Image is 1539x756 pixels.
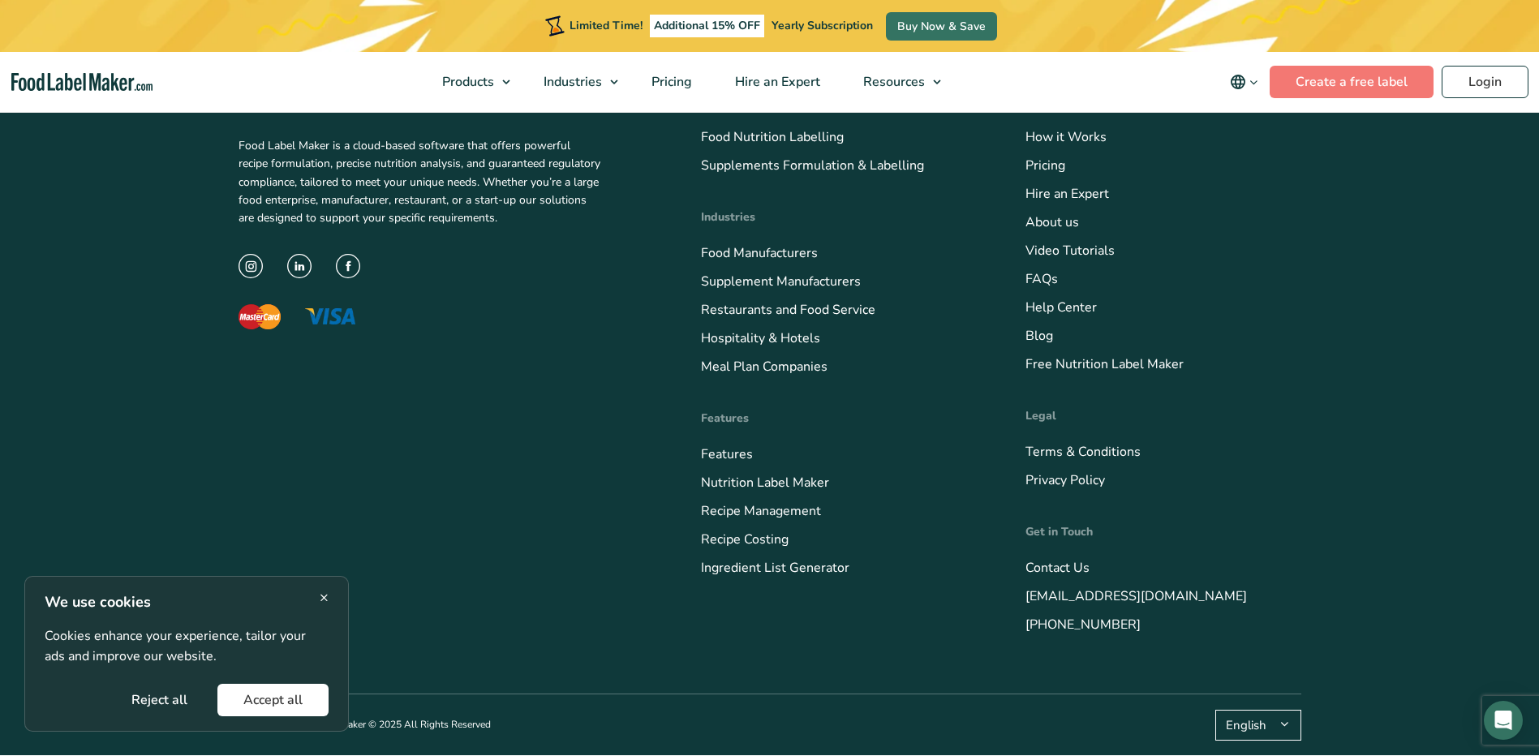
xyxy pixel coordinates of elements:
a: Blog [1025,327,1053,345]
h4: Industries [701,208,977,226]
span: Products [437,73,496,91]
a: Food Manufacturers [701,244,818,262]
div: Open Intercom Messenger [1484,701,1523,740]
a: Pricing [1025,157,1065,174]
a: Supplements Formulation & Labelling [701,157,924,174]
img: instagram icon [239,254,263,278]
a: Pricing [630,52,710,112]
span: Limited Time! [570,18,643,33]
p: Cookies enhance your experience, tailor your ads and improve our website. [45,626,329,668]
img: The Visa logo with blue letters and a yellow flick above the [305,309,355,325]
h4: Legal [1025,407,1301,424]
a: Hospitality & Hotels [701,329,820,347]
span: Industries [539,73,604,91]
a: Create a free label [1270,66,1434,98]
a: [EMAIL_ADDRESS][DOMAIN_NAME] [1025,587,1247,605]
img: The Mastercard logo displaying a red circle saying [239,304,281,329]
a: Features [701,445,753,463]
span: Pricing [647,73,694,91]
a: Products [421,52,518,112]
p: Powered by FoodLabelMaker © 2025 All Rights Reserved [239,717,491,732]
span: × [320,586,329,608]
button: Reject all [105,684,213,716]
a: Help Center [1025,299,1097,316]
a: Industries [522,52,626,112]
a: Contact Us [1025,559,1090,577]
a: Recipe Costing [701,530,789,548]
span: Hire an Expert [730,73,822,91]
span: Yearly Subscription [772,18,873,33]
a: Restaurants and Food Service [701,301,875,319]
a: Resources [842,52,949,112]
a: Food Nutrition Labelling [701,128,844,146]
a: Recipe Management [701,502,821,520]
button: English [1215,710,1301,741]
a: Supplement Manufacturers [701,273,861,290]
span: Resources [858,73,926,91]
h4: Get in Touch [1025,523,1301,540]
span: Additional 15% OFF [650,15,764,37]
a: Login [1442,66,1528,98]
a: Privacy Policy [1025,471,1105,489]
a: Meal Plan Companies [701,358,828,376]
a: FAQs [1025,270,1058,288]
a: [PHONE_NUMBER] [1025,616,1141,634]
a: Buy Now & Save [886,12,997,41]
a: Hire an Expert [1025,185,1109,203]
a: How it Works [1025,128,1107,146]
a: About us [1025,213,1079,231]
a: Free Nutrition Label Maker [1025,355,1184,373]
a: Terms & Conditions [1025,443,1141,461]
p: Food Label Maker is a cloud-based software that offers powerful recipe formulation, precise nutri... [239,137,600,228]
a: Ingredient List Generator [701,559,849,577]
a: Nutrition Label Maker [701,474,829,492]
strong: We use cookies [45,592,151,612]
button: Accept all [217,684,329,716]
h4: Features [701,410,977,427]
a: Hire an Expert [714,52,838,112]
a: Video Tutorials [1025,242,1115,260]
